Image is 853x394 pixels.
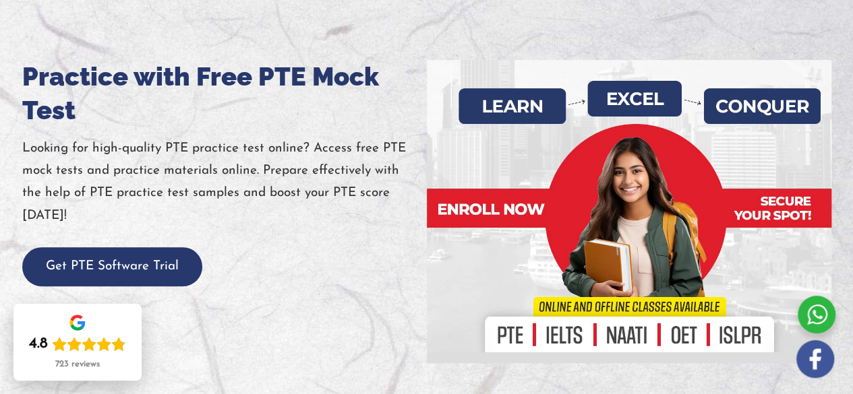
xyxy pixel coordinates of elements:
img: white-facebook.png [796,340,834,378]
button: Get PTE Software Trial [22,247,202,287]
a: Get PTE Software Trial [22,260,202,273]
div: Rating: 4.8 out of 5 [29,335,126,354]
div: 723 reviews [55,359,100,370]
p: Looking for high-quality PTE practice test online? Access free PTE mock tests and practice materi... [22,137,427,227]
div: 4.8 [29,335,48,354]
h1: Practice with Free PTE Mock Test [22,60,427,127]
